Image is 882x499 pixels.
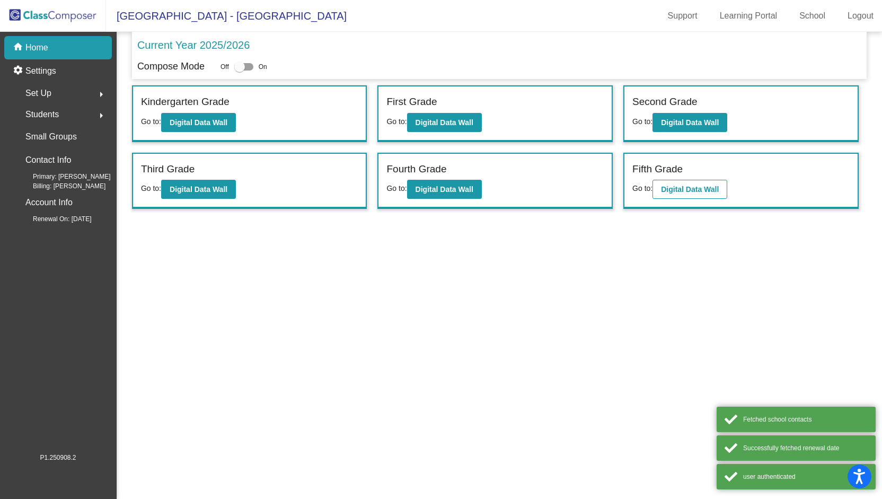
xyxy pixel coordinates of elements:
[386,184,407,192] span: Go to:
[16,172,111,181] span: Primary: [PERSON_NAME]
[632,94,698,110] label: Second Grade
[220,62,229,72] span: Off
[652,113,727,132] button: Digital Data Wall
[137,37,250,53] p: Current Year 2025/2026
[632,117,652,126] span: Go to:
[743,415,868,424] div: Fetched school contacts
[839,7,882,24] a: Logout
[141,184,161,192] span: Go to:
[386,94,437,110] label: First Grade
[386,117,407,126] span: Go to:
[141,162,195,177] label: Third Grade
[16,181,105,191] span: Billing: [PERSON_NAME]
[416,118,473,127] b: Digital Data Wall
[25,107,59,122] span: Students
[25,129,77,144] p: Small Groups
[386,162,446,177] label: Fourth Grade
[659,7,706,24] a: Support
[137,59,205,74] p: Compose Mode
[652,180,727,199] button: Digital Data Wall
[661,118,719,127] b: Digital Data Wall
[161,113,236,132] button: Digital Data Wall
[416,185,473,194] b: Digital Data Wall
[25,65,56,77] p: Settings
[25,195,73,210] p: Account Info
[25,86,51,101] span: Set Up
[259,62,267,72] span: On
[743,443,868,453] div: Successfully fetched renewal date
[170,185,227,194] b: Digital Data Wall
[632,162,683,177] label: Fifth Grade
[170,118,227,127] b: Digital Data Wall
[13,65,25,77] mat-icon: settings
[95,109,108,122] mat-icon: arrow_right
[141,94,230,110] label: Kindergarten Grade
[13,41,25,54] mat-icon: home
[106,7,347,24] span: [GEOGRAPHIC_DATA] - [GEOGRAPHIC_DATA]
[407,180,482,199] button: Digital Data Wall
[25,41,48,54] p: Home
[95,88,108,101] mat-icon: arrow_right
[711,7,786,24] a: Learning Portal
[743,472,868,482] div: user authenticated
[791,7,834,24] a: School
[632,184,652,192] span: Go to:
[25,153,71,168] p: Contact Info
[16,214,91,224] span: Renewal On: [DATE]
[141,117,161,126] span: Go to:
[661,185,719,194] b: Digital Data Wall
[161,180,236,199] button: Digital Data Wall
[407,113,482,132] button: Digital Data Wall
